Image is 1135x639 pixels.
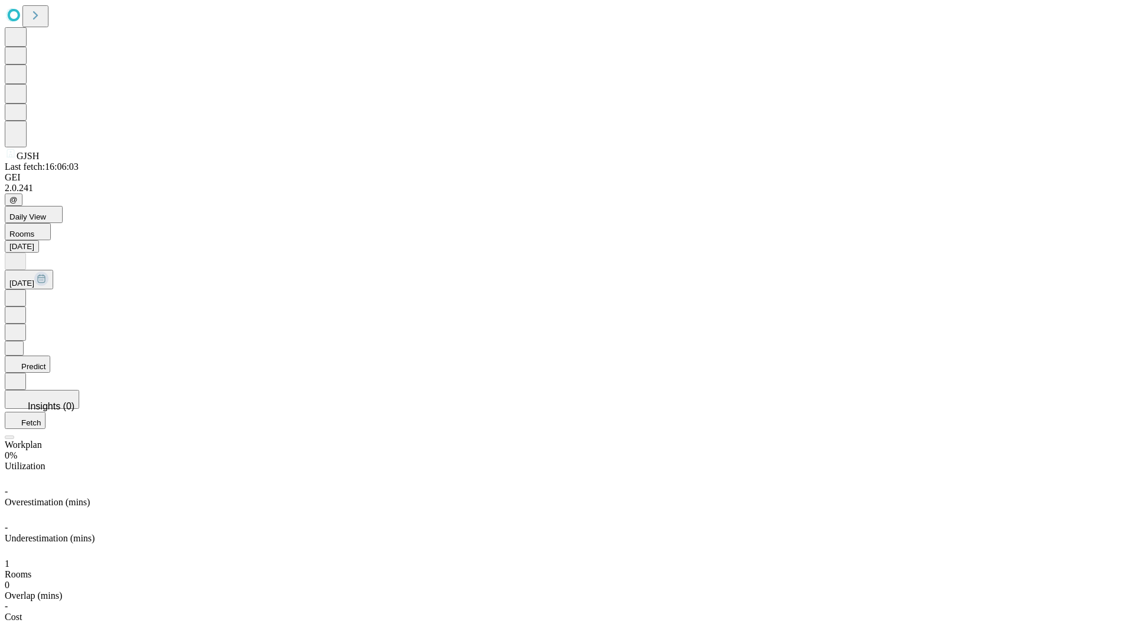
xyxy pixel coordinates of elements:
[28,401,74,411] span: Insights (0)
[5,601,8,611] span: -
[5,533,95,543] span: Underestimation (mins)
[5,450,17,460] span: 0%
[5,559,9,569] span: 1
[5,580,9,590] span: 0
[5,390,79,409] button: Insights (0)
[5,590,62,601] span: Overlap (mins)
[5,183,1130,193] div: 2.0.241
[5,569,31,579] span: Rooms
[17,151,39,161] span: GJSH
[5,172,1130,183] div: GEI
[5,440,42,450] span: Workplan
[5,486,8,496] span: -
[5,412,46,429] button: Fetch
[5,497,90,507] span: Overestimation (mins)
[5,522,8,532] span: -
[9,195,18,204] span: @
[9,230,34,238] span: Rooms
[9,279,34,288] span: [DATE]
[5,270,53,289] button: [DATE]
[5,193,22,206] button: @
[5,206,63,223] button: Daily View
[5,162,79,172] span: Last fetch: 16:06:03
[5,461,45,471] span: Utilization
[5,612,22,622] span: Cost
[9,212,46,221] span: Daily View
[5,223,51,240] button: Rooms
[5,356,50,373] button: Predict
[5,240,39,253] button: [DATE]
